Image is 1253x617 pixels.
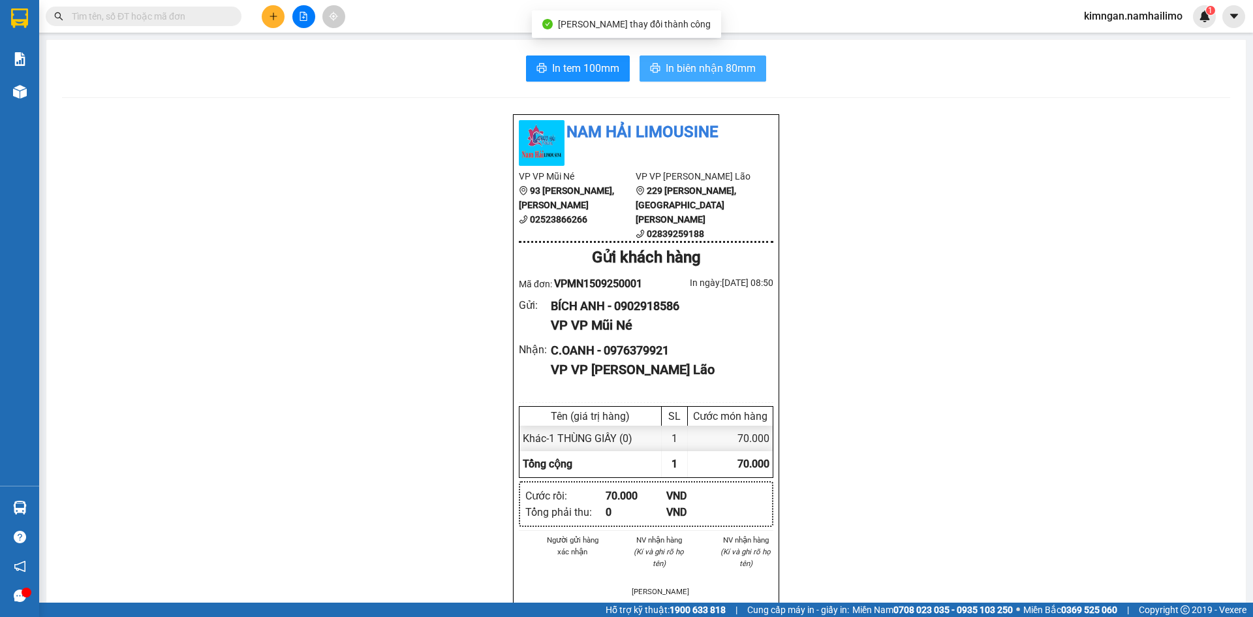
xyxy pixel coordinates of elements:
button: file-add [292,5,315,28]
span: ⚪️ [1016,607,1020,612]
button: printerIn biên nhận 80mm [640,55,766,82]
span: environment [519,186,528,195]
span: plus [269,12,278,21]
span: Miền Nam [852,603,1013,617]
div: 70.000 [10,84,104,100]
span: printer [650,63,660,75]
span: 1 [1208,6,1213,15]
i: (Kí và ghi rõ họ tên) [634,547,684,568]
div: 0976379921 [112,58,217,76]
div: VP Mũi Né [11,11,102,27]
b: 02523866266 [530,214,587,225]
div: Gửi : [519,297,551,313]
img: warehouse-icon [13,85,27,99]
button: printerIn tem 100mm [526,55,630,82]
div: 70.000 [606,488,666,504]
div: Cước món hàng [691,410,769,422]
i: (Kí và ghi rõ họ tên) [720,547,771,568]
span: aim [329,12,338,21]
span: Tổng cộng [523,458,572,470]
span: Gửi: [11,12,31,26]
div: BÍCH ANH [11,27,102,42]
div: VP VP [PERSON_NAME] Lão [551,360,763,380]
div: Nhận : [519,341,551,358]
span: caret-down [1228,10,1240,22]
b: 02839259188 [647,229,704,239]
div: Gửi khách hàng [519,245,773,270]
span: kimngan.namhailimo [1074,8,1193,24]
span: | [1127,603,1129,617]
li: [PERSON_NAME] [632,586,687,597]
div: 70.000 [688,426,773,451]
div: Tên (giá trị hàng) [523,410,658,422]
span: Miền Bắc [1023,603,1117,617]
div: VND [666,488,727,504]
li: Nam Hải Limousine [519,120,773,145]
span: printer [536,63,547,75]
span: check-circle [542,19,553,29]
span: In biên nhận 80mm [666,60,756,76]
img: icon-new-feature [1199,10,1211,22]
div: SL [665,410,684,422]
span: 1 [672,458,677,470]
img: logo-vxr [11,8,28,28]
img: logo.jpg [519,120,565,166]
b: 229 [PERSON_NAME], [GEOGRAPHIC_DATA][PERSON_NAME] [636,185,736,225]
strong: 0708 023 035 - 0935 103 250 [893,605,1013,615]
b: 93 [PERSON_NAME], [PERSON_NAME] [519,185,614,210]
li: NV nhận hàng [632,534,687,546]
strong: 0369 525 060 [1061,605,1117,615]
span: question-circle [14,531,26,543]
div: 0902918586 [11,42,102,61]
span: Hỗ trợ kỹ thuật: [606,603,726,617]
span: file-add [299,12,308,21]
div: Cước rồi : [525,488,606,504]
div: VP VP Mũi Né [551,315,763,336]
span: copyright [1181,605,1190,614]
sup: 1 [1206,6,1215,15]
span: | [735,603,737,617]
strong: 1900 633 818 [670,605,726,615]
button: aim [322,5,345,28]
span: phone [519,215,528,224]
li: VP VP [PERSON_NAME] Lão [636,169,752,183]
div: BÍCH ANH - 0902918586 [551,297,763,315]
span: In tem 100mm [552,60,619,76]
span: notification [14,560,26,573]
div: VP [PERSON_NAME] [112,11,217,42]
div: C.OANH [112,42,217,58]
span: 70.000 [737,458,769,470]
img: warehouse-icon [13,501,27,514]
span: Cung cấp máy in - giấy in: [747,603,849,617]
li: Người gửi hàng xác nhận [545,534,600,558]
button: caret-down [1222,5,1245,28]
div: VND [666,504,727,520]
div: 1 [662,426,688,451]
div: Mã đơn: [519,276,646,292]
input: Tìm tên, số ĐT hoặc mã đơn [72,9,226,24]
span: [PERSON_NAME] thay đổi thành công [558,19,711,29]
div: Tổng phải thu : [525,504,606,520]
span: CR : [10,86,30,99]
img: solution-icon [13,52,27,66]
span: environment [636,186,645,195]
span: message [14,590,26,602]
li: VP VP Mũi Né [519,169,636,183]
span: search [54,12,63,21]
div: In ngày: [DATE] 08:50 [646,276,773,290]
span: VPMN1509250001 [554,277,642,290]
span: phone [636,229,645,238]
span: Nhận: [112,12,143,26]
div: 0 [606,504,666,520]
li: NV nhận hàng [718,534,773,546]
span: Khác - 1 THÙNG GIẤY (0) [523,432,632,445]
div: C.OANH - 0976379921 [551,341,763,360]
button: plus [262,5,285,28]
